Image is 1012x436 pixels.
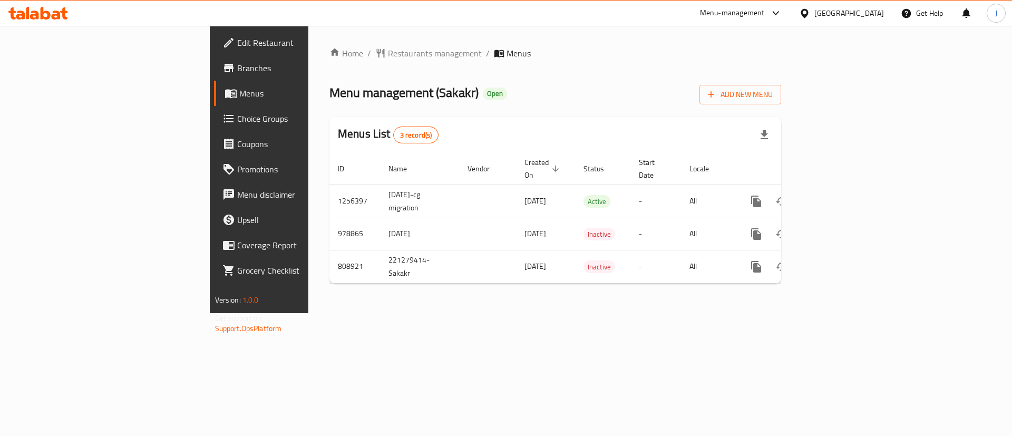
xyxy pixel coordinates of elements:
[483,89,507,98] span: Open
[237,264,371,277] span: Grocery Checklist
[214,182,379,207] a: Menu disclaimer
[214,30,379,55] a: Edit Restaurant
[524,227,546,240] span: [DATE]
[483,88,507,100] div: Open
[214,106,379,131] a: Choice Groups
[215,322,282,335] a: Support.OpsPlatform
[744,254,769,279] button: more
[380,250,459,283] td: 221279414-Sakakr
[242,293,259,307] span: 1.0.0
[681,218,735,250] td: All
[329,47,781,60] nav: breadcrumb
[583,228,615,240] span: Inactive
[394,130,439,140] span: 3 record(s)
[630,185,681,218] td: -
[214,258,379,283] a: Grocery Checklist
[752,122,777,148] div: Export file
[708,88,773,101] span: Add New Menu
[744,221,769,247] button: more
[486,47,490,60] li: /
[507,47,531,60] span: Menus
[388,162,421,175] span: Name
[699,85,781,104] button: Add New Menu
[524,194,546,208] span: [DATE]
[583,162,618,175] span: Status
[639,156,668,181] span: Start Date
[215,311,264,325] span: Get support on:
[237,36,371,49] span: Edit Restaurant
[214,157,379,182] a: Promotions
[583,260,615,273] div: Inactive
[468,162,503,175] span: Vendor
[630,218,681,250] td: -
[214,55,379,81] a: Branches
[524,156,562,181] span: Created On
[237,239,371,251] span: Coverage Report
[237,62,371,74] span: Branches
[681,250,735,283] td: All
[524,259,546,273] span: [DATE]
[769,254,794,279] button: Change Status
[338,126,439,143] h2: Menus List
[583,261,615,273] span: Inactive
[329,153,853,284] table: enhanced table
[237,138,371,150] span: Coupons
[689,162,723,175] span: Locale
[375,47,482,60] a: Restaurants management
[995,7,997,19] span: J
[215,293,241,307] span: Version:
[237,214,371,226] span: Upsell
[630,250,681,283] td: -
[329,81,479,104] span: Menu management ( Sakakr )
[769,189,794,214] button: Change Status
[393,127,439,143] div: Total records count
[338,162,358,175] span: ID
[380,185,459,218] td: [DATE]-cg migration
[744,189,769,214] button: more
[237,188,371,201] span: Menu disclaimer
[583,196,610,208] span: Active
[735,153,853,185] th: Actions
[237,112,371,125] span: Choice Groups
[769,221,794,247] button: Change Status
[380,218,459,250] td: [DATE]
[814,7,884,19] div: [GEOGRAPHIC_DATA]
[214,232,379,258] a: Coverage Report
[700,7,765,20] div: Menu-management
[214,131,379,157] a: Coupons
[214,207,379,232] a: Upsell
[237,163,371,176] span: Promotions
[239,87,371,100] span: Menus
[681,185,735,218] td: All
[214,81,379,106] a: Menus
[388,47,482,60] span: Restaurants management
